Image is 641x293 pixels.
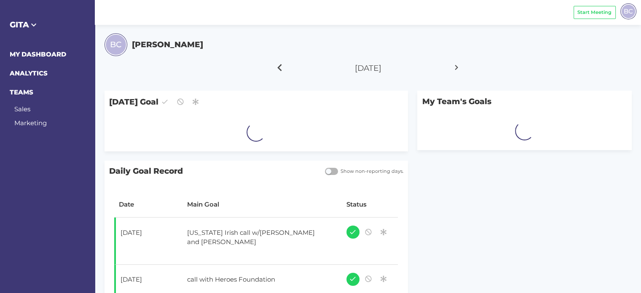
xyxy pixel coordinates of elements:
[114,218,182,265] td: [DATE]
[182,223,328,252] div: [US_STATE] Irish call w/[PERSON_NAME] and [PERSON_NAME]
[620,3,636,19] div: BC
[132,39,203,51] h5: [PERSON_NAME]
[338,168,403,175] span: Show non-reporting days.
[14,119,47,127] a: Marketing
[182,270,328,291] div: call with Heroes Foundation
[417,91,631,112] p: My Team's Goals
[346,200,394,210] div: Status
[574,6,616,19] button: Start Meeting
[10,69,48,77] a: ANALYTICS
[119,200,178,210] div: Date
[10,88,86,97] h6: TEAMS
[577,9,611,16] span: Start Meeting
[355,63,381,73] span: [DATE]
[187,200,337,210] div: Main Goal
[105,161,320,182] span: Daily Goal Record
[10,19,86,31] h5: GITA
[624,6,633,16] span: BC
[10,50,66,58] a: MY DASHBOARD
[110,39,121,51] span: BC
[105,91,408,113] span: [DATE] Goal
[14,105,30,113] a: Sales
